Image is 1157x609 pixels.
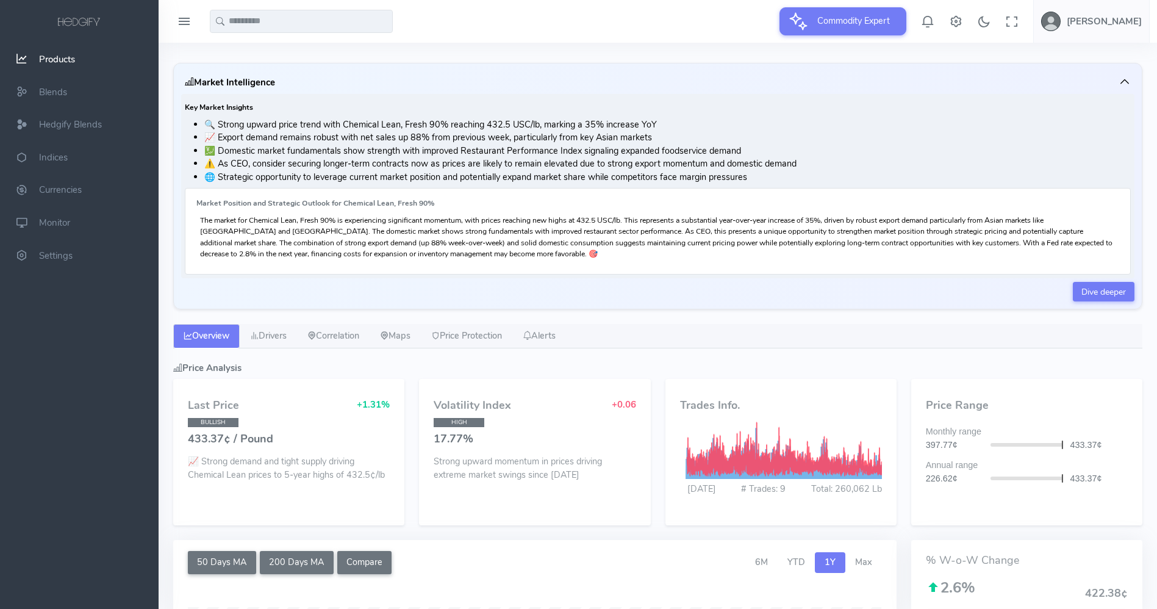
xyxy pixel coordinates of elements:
[919,472,990,486] div: 226.62¢
[825,556,836,568] span: 1Y
[188,400,239,412] h4: Last Price
[196,200,1119,207] h6: Market Position and Strategic Outlook for Chemical Lean, Fresh 90%
[612,398,636,411] span: +0.06
[297,324,370,348] a: Correlation
[204,157,1131,171] li: ⚠️ As CEO, consider securing longer-term contracts now as prices are likely to remain elevated du...
[1063,472,1135,486] div: 433.37¢
[779,15,906,27] a: Commodity Expert
[1085,588,1128,600] h4: 422.38¢
[188,455,390,481] p: 📈 Strong demand and tight supply driving Chemical Lean prices to 5-year highs of 432.5¢/lb
[512,324,566,348] a: Alerts
[421,324,512,348] a: Price Protection
[919,439,990,452] div: 397.77¢
[181,71,1134,94] button: <br>Market Insights created at:<br> 2025-08-26 04:54:27<br>Drivers created at:<br> 2025-08-26 04:...
[185,77,275,87] h5: Market Intelligence
[39,184,82,196] span: Currencies
[260,551,334,574] button: 200 Days MA
[680,400,882,412] h4: Trades Info.
[434,433,636,445] h4: 17.77%
[755,556,768,568] span: 6M
[919,459,1135,472] div: Annual range
[188,551,256,574] button: 50 Days MA
[185,76,194,88] i: <br>Market Insights created at:<br> 2025-08-26 04:54:27<br>Drivers created at:<br> 2025-08-26 04:...
[204,118,1131,132] li: 🔍 Strong upward price trend with Chemical Lean, Fresh 90% reaching 432.5 USC/lb, marking a 35% in...
[240,324,297,348] a: Drivers
[188,433,390,445] h4: 433.37¢ / Pound
[39,53,75,65] span: Products
[200,215,1116,259] p: The market for Chemical Lean, Fresh 90% is experiencing significant momentum, with prices reachin...
[204,171,1131,184] li: 🌐 Strategic opportunity to leverage current market position and potentially expand market share w...
[810,7,897,34] span: Commodity Expert
[1041,12,1061,31] img: user-image
[434,418,484,427] span: HIGH
[370,324,421,348] a: Maps
[173,324,240,348] a: Overview
[173,363,1142,373] h5: Price Analysis
[811,483,882,496] div: Total: 260,062 Lb
[926,400,1128,412] h4: Price Range
[39,151,68,164] span: Indices
[188,418,238,427] span: BULLISH
[204,145,1131,158] li: 💹 Domestic market fundamentals show strength with improved Restaurant Performance Index signaling...
[204,131,1131,145] li: 📈 Export demand remains robust with net sales up 88% from previous week, particularly from key As...
[434,400,511,412] h4: Volatility Index
[687,483,716,496] div: [DATE]
[779,7,906,35] button: Commodity Expert
[1063,439,1135,452] div: 433.37¢
[56,16,103,29] img: logo
[926,555,1128,567] h4: % W-o-W Change
[39,86,67,98] span: Blends
[1073,282,1134,301] a: Dive deeper
[357,398,390,411] span: +1.31%
[185,104,1131,112] h6: Key Market Insights
[39,250,73,262] span: Settings
[741,483,786,496] div: # Trades: 9
[337,551,392,574] button: Compare
[434,455,636,481] p: Strong upward momentum in prices driving extreme market swings since [DATE]
[1067,16,1142,26] h5: [PERSON_NAME]
[39,118,102,131] span: Hedgify Blends
[787,556,805,568] span: YTD
[926,578,975,597] span: 2.6%
[855,556,872,568] span: Max
[919,425,1135,439] div: Monthly range
[39,217,70,229] span: Monitor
